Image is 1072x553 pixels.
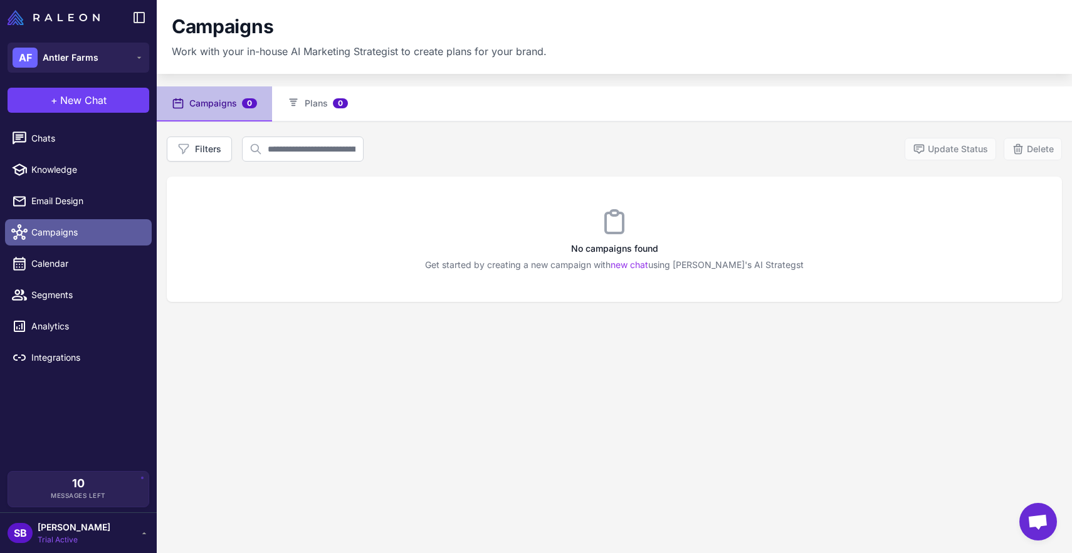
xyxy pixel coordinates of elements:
span: Antler Farms [43,51,98,65]
a: Knowledge [5,157,152,183]
span: Segments [31,288,142,302]
button: +New Chat [8,88,149,113]
a: Email Design [5,188,152,214]
div: Open chat [1019,503,1057,540]
div: AF [13,48,38,68]
a: Integrations [5,344,152,371]
a: Calendar [5,251,152,277]
p: Get started by creating a new campaign with using [PERSON_NAME]'s AI Strategst [167,258,1062,272]
button: Campaigns0 [157,86,272,121]
a: Analytics [5,313,152,339]
span: Chats [31,132,142,145]
h1: Campaigns [172,15,273,39]
button: Plans0 [272,86,363,121]
span: Messages Left [51,491,106,500]
div: SB [8,523,33,543]
span: [PERSON_NAME] [38,520,110,534]
span: 10 [72,478,85,489]
span: Trial Active [38,534,110,545]
span: New Chat [60,93,107,108]
span: Calendar [31,257,142,271]
p: Work with your in-house AI Marketing Strategist to create plans for your brand. [172,44,547,59]
a: Chats [5,125,152,152]
span: 0 [333,98,348,108]
a: new chat [611,259,648,270]
span: Campaigns [31,225,142,239]
button: Delete [1004,138,1062,160]
button: AFAntler Farms [8,43,149,73]
button: Update Status [905,138,996,160]
img: Raleon Logo [8,10,100,25]
button: Filters [167,137,232,162]
a: Segments [5,282,152,308]
a: Raleon Logo [8,10,105,25]
span: Analytics [31,319,142,333]
span: Integrations [31,351,142,364]
span: Knowledge [31,163,142,177]
span: 0 [242,98,257,108]
h3: No campaigns found [167,242,1062,256]
a: Campaigns [5,219,152,245]
span: + [51,93,58,108]
span: Email Design [31,194,142,208]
